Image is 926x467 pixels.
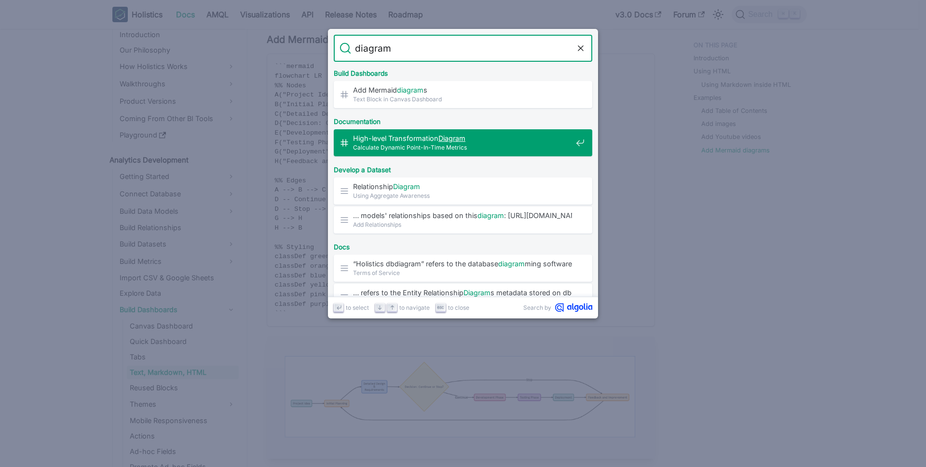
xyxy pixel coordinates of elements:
[575,42,586,54] button: Clear the query
[353,191,572,200] span: Using Aggregate Awareness
[389,304,396,311] svg: Arrow up
[346,303,369,312] span: to select
[335,304,342,311] svg: Enter key
[353,95,572,104] span: Text Block in Canvas Dashboard
[353,259,572,268] span: “Holistics dbdiagram” refers to the database ming software from …
[437,304,444,311] svg: Escape key
[351,35,575,62] input: Search docs
[353,211,572,220] span: … models' relationships based on this : [URL][DOMAIN_NAME] …
[498,260,525,268] mark: diagram
[353,182,572,191] span: Relationship
[393,182,420,191] mark: Diagram
[353,85,572,95] span: Add Mermaid s​
[555,303,592,312] svg: Algolia
[353,143,572,152] span: Calculate Dynamic Point-In-Time Metrics
[376,304,383,311] svg: Arrow down
[397,86,423,94] mark: diagram
[353,268,572,277] span: Terms of Service
[334,178,592,205] a: RelationshipDiagramUsing Aggregate Awareness
[399,303,430,312] span: to navigate
[353,288,572,297] span: … refers to the Entity Relationship s metadata stored on dbdiagram …
[334,81,592,108] a: Add Mermaiddiagrams​Text Block in Canvas Dashboard
[332,62,594,81] div: Build Dashboards
[334,206,592,233] a: … models' relationships based on thisdiagram: [URL][DOMAIN_NAME] …Add Relationships
[463,288,490,297] mark: Diagram
[334,284,592,311] a: … refers to the Entity RelationshipDiagrams metadata stored on dbdiagram …Terms of Service
[353,134,572,143] span: High-level Transformation ​
[438,134,465,142] mark: Diagram
[332,158,594,178] div: Develop a Dataset
[523,303,592,312] a: Search byAlgolia
[353,220,572,229] span: Add Relationships
[332,110,594,129] div: Documentation
[334,129,592,156] a: High-level TransformationDiagram​Calculate Dynamic Point-In-Time Metrics
[448,303,469,312] span: to close
[332,235,594,255] div: Docs
[334,255,592,282] a: “Holistics dbdiagram” refers to the databasediagramming software from …Terms of Service
[523,303,551,312] span: Search by
[477,211,504,220] mark: diagram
